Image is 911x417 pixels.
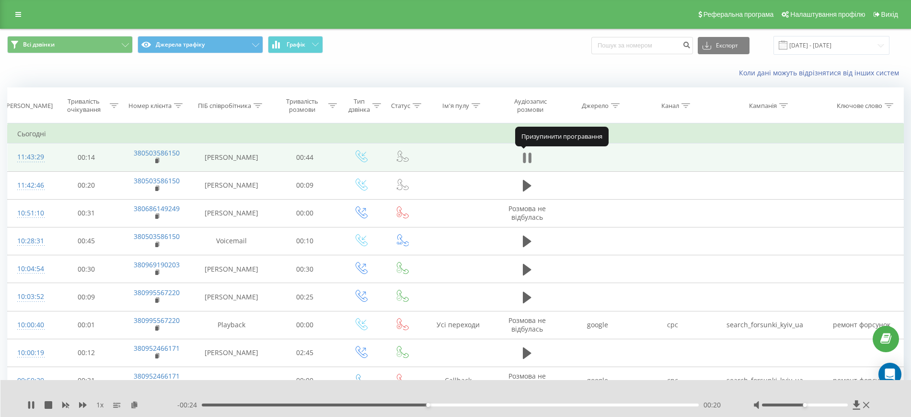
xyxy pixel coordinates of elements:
a: 380969190203 [134,260,180,269]
div: Канал [661,102,679,110]
td: [PERSON_NAME] [193,255,270,283]
div: ПІБ співробітника [198,102,251,110]
div: Тип дзвінка [348,97,370,114]
a: 380995567220 [134,288,180,297]
td: cpc [635,311,710,339]
td: 00:12 [52,339,121,367]
div: Accessibility label [426,403,430,407]
div: 11:43:29 [17,148,42,167]
div: Open Intercom Messenger [878,363,901,386]
td: 00:20 [52,171,121,199]
div: Статус [391,102,410,110]
div: 11:42:46 [17,176,42,195]
div: 09:59:29 [17,371,42,390]
span: Всі дзвінки [23,41,55,48]
button: Джерела трафіку [138,36,263,53]
td: 00:44 [270,143,339,171]
div: Accessibility label [803,403,807,407]
td: 00:00 [270,199,339,227]
td: 00:31 [52,367,121,394]
a: 380952466171 [134,344,180,353]
div: Ключове слово [837,102,882,110]
td: 00:10 [270,227,339,255]
div: 10:00:19 [17,344,42,362]
div: Номер клієнта [128,102,172,110]
a: 380503586150 [134,232,180,241]
td: search_forsunki_kyiv_ua [710,311,820,339]
a: 380995567220 [134,316,180,325]
div: Призупинити програвання [515,127,609,146]
button: Експорт [698,37,750,54]
td: google [560,367,635,394]
div: 10:28:31 [17,232,42,250]
td: [PERSON_NAME] [193,283,270,311]
span: Реферальна програма [703,11,774,18]
td: search_forsunki_kyiv_ua [710,367,820,394]
div: Кампанія [749,102,777,110]
button: Всі дзвінки [7,36,133,53]
td: cpc [635,367,710,394]
td: 00:01 [52,311,121,339]
a: 380952466171 [134,371,180,381]
td: 00:30 [52,255,121,283]
td: 00:09 [52,283,121,311]
div: 10:00:40 [17,316,42,334]
a: 380503586150 [134,176,180,185]
td: Voicemail [193,227,270,255]
div: Ім'я пулу [442,102,469,110]
div: Джерело [582,102,609,110]
td: 00:25 [270,283,339,311]
span: 1 x [96,400,104,410]
td: ремонт форсунок [820,367,903,394]
td: 00:30 [270,255,339,283]
td: Усі переходи [422,311,494,339]
div: 10:51:10 [17,204,42,223]
span: Розмова не відбулась [508,316,546,334]
td: [PERSON_NAME] [193,199,270,227]
td: 00:00 [270,311,339,339]
input: Пошук за номером [591,37,693,54]
span: Графік [287,41,305,48]
div: Тривалість розмови [279,97,326,114]
div: Тривалість очікування [60,97,107,114]
span: Розмова не відбулась [508,204,546,222]
td: Callback [422,367,494,394]
td: Playback [193,311,270,339]
td: 00:14 [52,143,121,171]
td: [PERSON_NAME] [193,339,270,367]
td: 00:31 [52,199,121,227]
span: 00:20 [703,400,721,410]
div: [PERSON_NAME] [4,102,53,110]
td: ремонт форсунок [820,311,903,339]
span: Вихід [881,11,898,18]
div: 10:04:54 [17,260,42,278]
div: Аудіозапис розмови [503,97,558,114]
span: Налаштування профілю [790,11,865,18]
span: - 00:24 [177,400,202,410]
td: 00:00 [270,367,339,394]
td: [PERSON_NAME] [193,143,270,171]
td: 00:09 [270,171,339,199]
td: [PERSON_NAME] [193,171,270,199]
a: 380503586150 [134,148,180,157]
td: 02:45 [270,339,339,367]
td: Сьогодні [8,124,904,143]
a: 380686149249 [134,204,180,213]
span: Розмова не відбулась [508,371,546,389]
td: google [560,311,635,339]
div: 10:03:52 [17,287,42,306]
td: 00:45 [52,227,121,255]
a: Коли дані можуть відрізнятися вiд інших систем [739,68,904,77]
button: Графік [268,36,323,53]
